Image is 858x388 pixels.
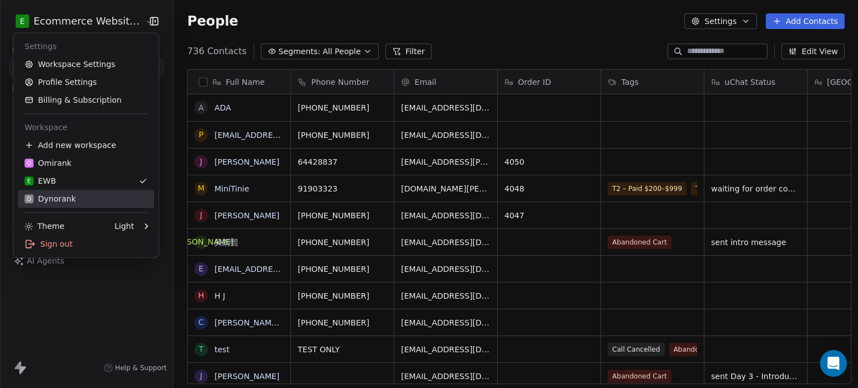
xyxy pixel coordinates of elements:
span: Segments: [279,46,321,58]
span: [EMAIL_ADDRESS][DOMAIN_NAME] [401,264,490,275]
span: Contacts [7,42,49,59]
span: 91903323 [298,183,387,194]
span: 736 Contacts [187,45,246,58]
span: Abandoned Cart [608,370,671,383]
span: [EMAIL_ADDRESS][DOMAIN_NAME] [401,290,490,301]
a: [EMAIL_ADDRESS][DOMAIN_NAME] [214,131,351,140]
span: Ecommerce Website Builder [34,14,142,28]
a: [PERSON_NAME] [214,211,279,220]
span: [EMAIL_ADDRESS][DOMAIN_NAME] [401,237,490,248]
span: Abandoned Cart [669,343,733,356]
span: [PHONE_NUMBER] [298,237,387,248]
span: 4047 [504,210,594,221]
div: p [199,129,203,141]
span: E [27,177,31,185]
div: Dynorank [25,193,76,204]
span: sent intro message [711,237,800,248]
span: O [27,159,31,167]
span: Email [414,76,436,88]
span: T2 PRICE [691,182,730,195]
span: [EMAIL_ADDRESS][DOMAIN_NAME] [401,371,490,382]
a: 吳朗熙 [214,238,238,247]
span: [EMAIL_ADDRESS][PERSON_NAME][DOMAIN_NAME] [401,156,490,167]
button: Filter [385,44,432,59]
div: A [198,102,204,114]
span: Tags [621,76,638,88]
button: Settings [684,13,756,29]
a: H J [214,291,225,300]
a: [EMAIL_ADDRESS][DOMAIN_NAME] [214,265,351,274]
span: sent Day 3 - Introduction to our service [711,371,800,382]
span: Phone Number [311,76,369,88]
a: test [214,345,230,354]
div: Light [115,221,134,232]
div: t [199,343,204,355]
span: 64428837 [298,156,387,167]
div: Settings [18,37,154,55]
span: waiting for order confirmation / no email received [711,183,800,194]
a: [PERSON_NAME] [214,157,279,166]
div: M [198,183,204,194]
div: grid [188,94,291,385]
a: [PERSON_NAME] Fai [214,318,293,327]
span: AI Agents [27,255,64,267]
span: Call Cancelled [608,343,665,356]
div: C [198,317,204,328]
span: [PHONE_NUMBER] [298,102,387,113]
div: J [200,370,202,382]
span: [PHONE_NUMBER] [298,264,387,275]
span: [PHONE_NUMBER] [298,317,387,328]
span: [EMAIL_ADDRESS][DOMAIN_NAME] [401,317,490,328]
div: H [198,290,204,301]
span: [DOMAIN_NAME][PERSON_NAME][EMAIL_ADDRESS][DOMAIN_NAME] [401,183,490,194]
span: E [20,16,25,27]
span: Full Name [226,76,265,88]
div: Theme [25,221,64,232]
span: Marketing [7,80,53,97]
span: Abandoned Cart [608,236,671,249]
div: EWB [25,175,56,186]
span: 4048 [504,183,594,194]
span: [PHONE_NUMBER] [298,130,387,141]
div: Add new workspace [18,136,154,154]
span: [EMAIL_ADDRESS][DOMAIN_NAME] [401,344,490,355]
a: MiniTinie [214,184,249,193]
button: Add Contacts [766,13,845,29]
span: Help & Support [115,363,166,372]
span: [EMAIL_ADDRESS][DOMAIN_NAME] [401,210,490,221]
span: TEST ONLY [298,344,387,355]
div: e [199,263,204,275]
a: Profile Settings [18,73,154,91]
span: [EMAIL_ADDRESS][DOMAIN_NAME] [401,102,490,113]
div: J [200,156,202,167]
span: All People [323,46,361,58]
button: Edit View [781,44,845,59]
span: Order ID [518,76,551,88]
span: D [27,195,31,203]
span: [EMAIL_ADDRESS][DOMAIN_NAME] [401,130,490,141]
div: Omirank [25,157,71,169]
div: Open Intercom Messenger [820,350,847,377]
a: ADA [214,103,231,112]
span: [PHONE_NUMBER] [298,210,387,221]
span: Tools [8,216,35,233]
span: uChat Status [724,76,775,88]
div: [PERSON_NAME] [169,236,233,248]
a: Billing & Subscription [18,91,154,109]
a: [PERSON_NAME] [214,372,279,381]
a: Workspace Settings [18,55,154,73]
div: J [200,209,202,221]
div: Workspace [18,118,154,136]
span: T2 – Paid $200–$999 [608,182,687,195]
span: [PHONE_NUMBER] [298,290,387,301]
span: 4050 [504,156,594,167]
div: Sign out [18,235,154,253]
span: People [187,13,238,30]
span: Sales [8,158,37,175]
